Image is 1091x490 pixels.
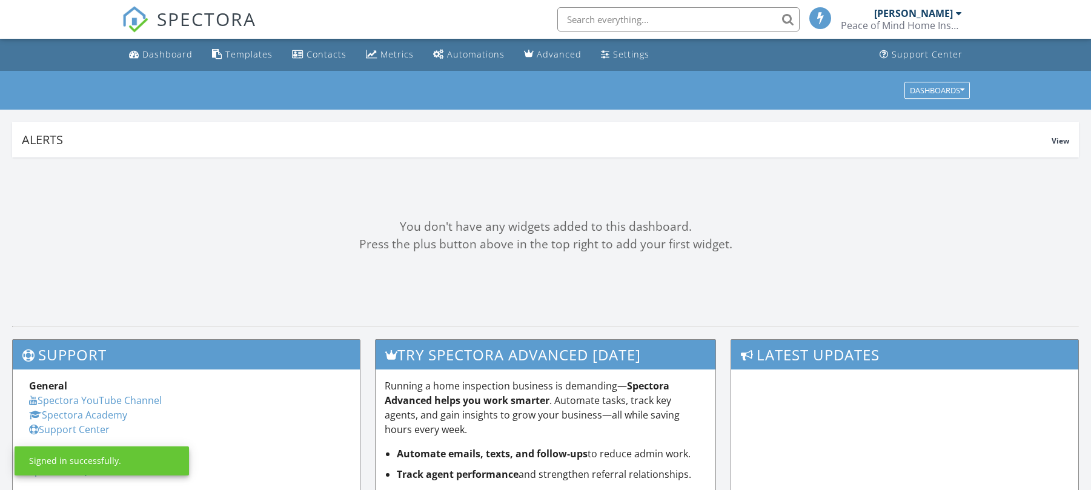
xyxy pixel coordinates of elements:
[397,468,519,481] strong: Track agent performance
[841,19,962,31] div: Peace of Mind Home Inspections.
[29,379,67,392] strong: General
[361,44,419,66] a: Metrics
[376,340,715,369] h3: Try spectora advanced [DATE]
[13,340,360,369] h3: Support
[29,455,121,467] div: Signed in successfully.
[142,48,193,60] div: Dashboard
[287,44,351,66] a: Contacts
[122,16,256,42] a: SPECTORA
[225,48,273,60] div: Templates
[397,446,706,461] li: to reduce admin work.
[557,7,800,31] input: Search everything...
[29,423,110,436] a: Support Center
[875,44,967,66] a: Support Center
[613,48,649,60] div: Settings
[385,379,706,437] p: Running a home inspection business is demanding— . Automate tasks, track key agents, and gain ins...
[307,48,347,60] div: Contacts
[122,6,148,33] img: The Best Home Inspection Software - Spectora
[910,86,964,94] div: Dashboards
[207,44,277,66] a: Templates
[380,48,414,60] div: Metrics
[428,44,509,66] a: Automations (Basic)
[22,131,1052,148] div: Alerts
[124,44,197,66] a: Dashboard
[29,408,127,422] a: Spectora Academy
[447,48,505,60] div: Automations
[397,467,706,482] li: and strengthen referral relationships.
[537,48,582,60] div: Advanced
[385,379,669,407] strong: Spectora Advanced helps you work smarter
[397,447,588,460] strong: Automate emails, texts, and follow-ups
[1052,136,1069,146] span: View
[12,218,1079,236] div: You don't have any widgets added to this dashboard.
[157,6,256,31] span: SPECTORA
[904,82,970,99] button: Dashboards
[29,394,162,407] a: Spectora YouTube Channel
[892,48,963,60] div: Support Center
[12,236,1079,253] div: Press the plus button above in the top right to add your first widget.
[596,44,654,66] a: Settings
[874,7,953,19] div: [PERSON_NAME]
[29,464,87,477] a: Spectora HQ
[519,44,586,66] a: Advanced
[731,340,1078,369] h3: Latest Updates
